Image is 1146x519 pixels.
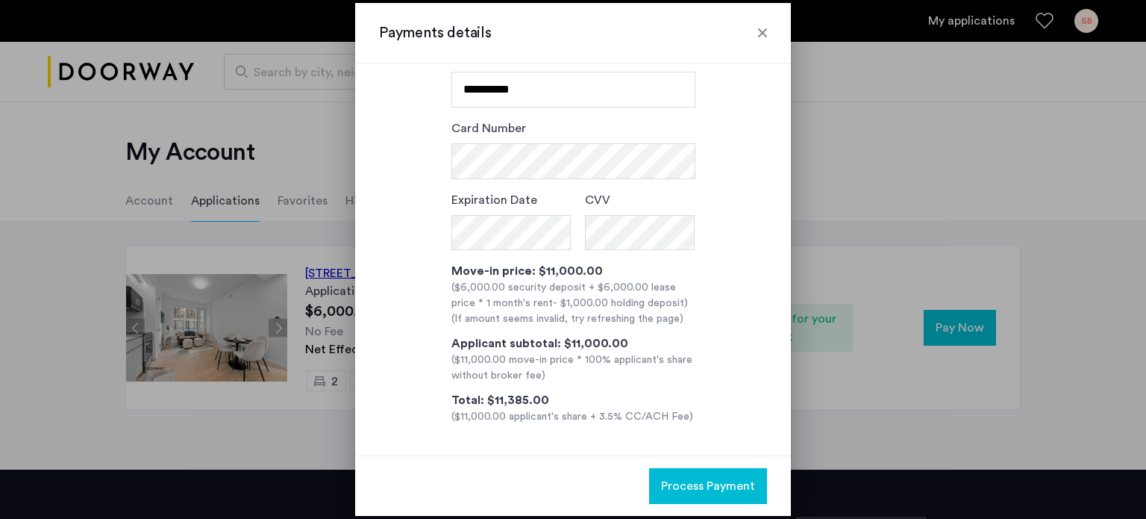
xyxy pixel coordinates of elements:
[585,191,610,209] label: CVV
[451,280,695,311] div: ($6,000.00 security deposit + $6,000.00 lease price * 1 month's rent )
[451,311,695,327] div: (If amount seems invalid, try refreshing the page)
[451,119,526,137] label: Card Number
[649,468,767,504] button: button
[451,262,695,280] div: Move-in price: $11,000.00
[379,22,767,43] h3: Payments details
[661,477,755,495] span: Process Payment
[451,191,537,209] label: Expiration Date
[553,298,684,308] span: - $1,000.00 holding deposit
[451,394,549,406] span: Total: $11,385.00
[451,335,695,352] div: Applicant subtotal: $11,000.00
[451,409,695,425] div: ($11,000.00 applicant's share + 3.5% CC/ACH Fee)
[451,352,695,384] div: ($11,000.00 move-in price * 100% applicant's share without broker fee)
